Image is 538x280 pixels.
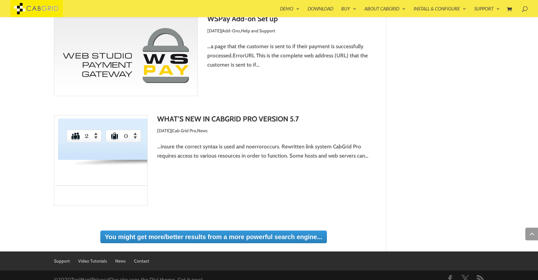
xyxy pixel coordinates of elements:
a: CabGrid Taxi Plugin [10,4,63,11]
p: | , [54,26,374,40]
a: Demo [280,6,300,17]
a: News [115,258,126,264]
a: About CabGrid [364,6,406,17]
a: Download [308,6,333,17]
a: Add-Ons [222,28,240,34]
a: Cab Grid Pro [172,128,196,133]
a: Support [474,6,500,17]
a: Support [54,258,70,264]
a: Help and Support [241,28,275,34]
a: WSPay Add-on Set up [207,14,278,23]
img: WHAT’S NEW IN CABGRID PRO VERSION 5.7 [54,115,148,206]
img: WSPay Add-on Set up [54,15,198,96]
a: Video Tutorials [78,258,107,264]
a: WHAT’S NEW IN CABGRID PRO VERSION 5.7 [157,114,299,123]
span: [DATE] [157,128,171,133]
a: Buy [341,6,356,17]
strong: error [252,143,264,150]
a: Install & Configure [414,6,466,17]
span: …a page that the customer is sent to if their payment is successfully processed. URL This is the ... [207,43,368,68]
span: …insure the correct syntax is used and no occurs. Rewritten link system CabGrid Pro requires acce... [157,143,369,159]
a: News [197,128,208,133]
p: | , [54,126,374,140]
a: Contact [134,258,149,264]
span: [DATE] [207,28,221,34]
a: You might get more/better results from a more powerful search engine... [100,231,327,243]
strong: Error [233,52,245,59]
